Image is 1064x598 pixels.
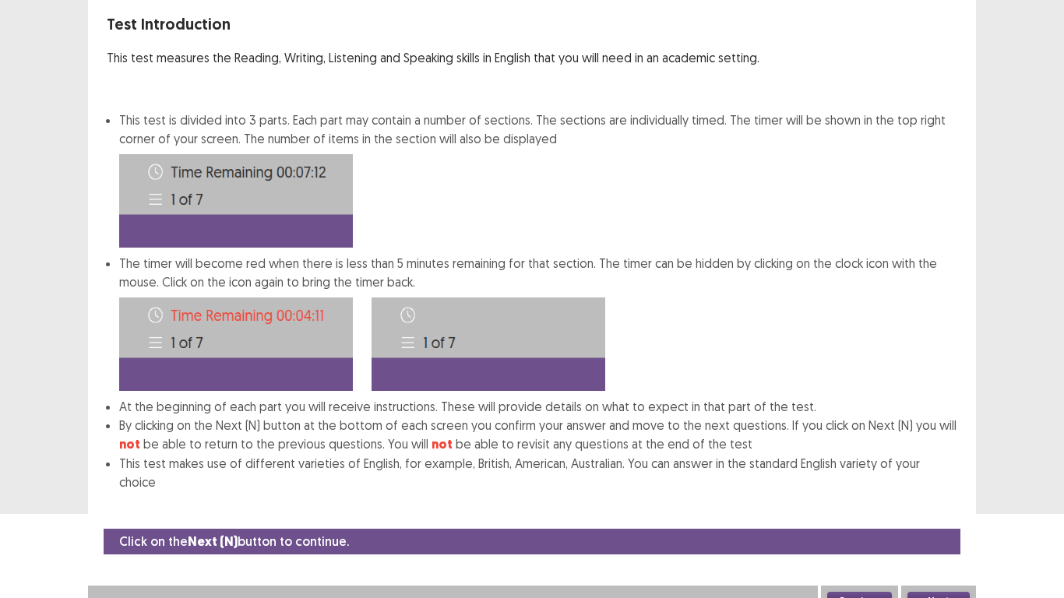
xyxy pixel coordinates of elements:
[119,297,353,391] img: Time-image
[119,111,957,248] li: This test is divided into 3 parts. Each part may contain a number of sections. The sections are i...
[372,297,605,391] img: Time-image
[119,532,349,551] p: Click on the button to continue.
[119,254,957,397] li: The timer will become red when there is less than 5 minutes remaining for that section. The timer...
[119,397,957,416] li: At the beginning of each part you will receive instructions. These will provide details on what t...
[119,154,353,248] img: Time-image
[119,436,140,452] strong: not
[107,48,957,67] p: This test measures the Reading, Writing, Listening and Speaking skills in English that you will n...
[119,416,957,454] li: By clicking on the Next (N) button at the bottom of each screen you confirm your answer and move ...
[432,436,453,452] strong: not
[188,533,238,550] strong: Next (N)
[107,12,957,36] p: Test Introduction
[119,454,957,491] li: This test makes use of different varieties of English, for example, British, American, Australian...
